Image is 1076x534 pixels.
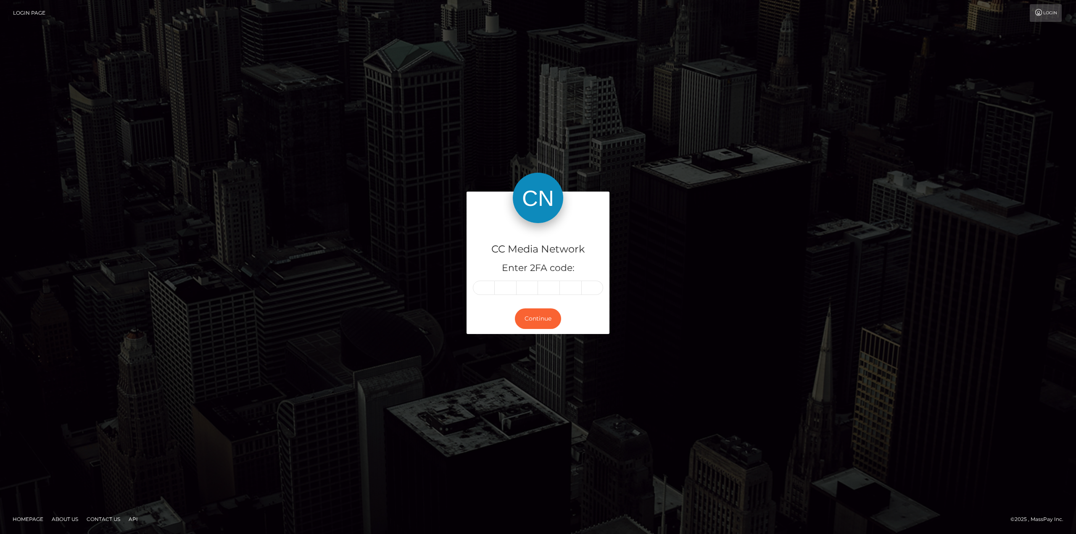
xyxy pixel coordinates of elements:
[125,513,141,526] a: API
[83,513,124,526] a: Contact Us
[473,242,603,257] h4: CC Media Network
[515,308,561,329] button: Continue
[1030,4,1062,22] a: Login
[9,513,47,526] a: Homepage
[48,513,82,526] a: About Us
[1010,515,1070,524] div: © 2025 , MassPay Inc.
[13,4,45,22] a: Login Page
[473,262,603,275] h5: Enter 2FA code:
[513,173,563,223] img: CC Media Network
